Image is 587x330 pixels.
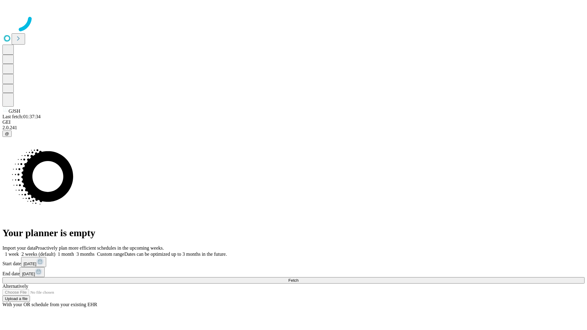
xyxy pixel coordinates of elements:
[35,245,164,251] span: Proactively plan more efficient schedules in the upcoming weeks.
[2,257,585,267] div: Start date
[2,284,28,289] span: Alternatively
[21,251,55,257] span: 2 weeks (default)
[2,125,585,130] div: 2.0.241
[58,251,74,257] span: 1 month
[2,277,585,284] button: Fetch
[24,262,36,266] span: [DATE]
[21,257,46,267] button: [DATE]
[5,131,9,136] span: @
[76,251,94,257] span: 3 months
[2,245,35,251] span: Import your data
[97,251,124,257] span: Custom range
[2,267,585,277] div: End date
[2,227,585,239] h1: Your planner is empty
[2,295,30,302] button: Upload a file
[124,251,227,257] span: Dates can be optimized up to 3 months in the future.
[9,108,20,114] span: GJSH
[5,251,19,257] span: 1 week
[2,130,12,137] button: @
[2,119,585,125] div: GEI
[22,272,35,276] span: [DATE]
[2,302,97,307] span: With your OR schedule from your existing EHR
[20,267,45,277] button: [DATE]
[288,278,298,283] span: Fetch
[2,114,41,119] span: Last fetch: 01:37:34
